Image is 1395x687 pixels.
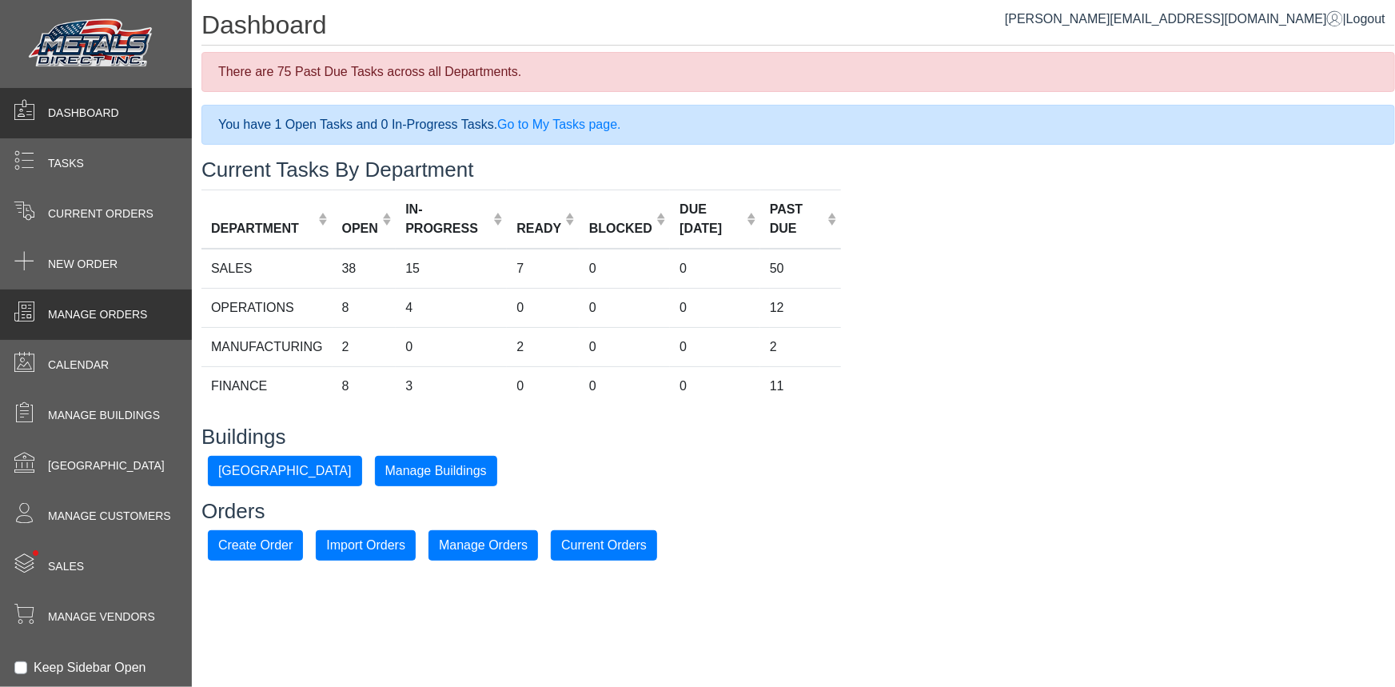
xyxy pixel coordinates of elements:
[208,456,362,486] button: [GEOGRAPHIC_DATA]
[375,463,497,477] a: Manage Buildings
[201,249,333,289] td: SALES
[316,537,416,551] a: Import Orders
[333,288,397,327] td: 8
[48,206,153,222] span: Current Orders
[48,357,109,373] span: Calendar
[396,327,507,366] td: 0
[201,425,1395,449] h3: Buildings
[48,558,84,575] span: Sales
[760,366,841,405] td: 11
[48,508,171,525] span: Manage Customers
[208,537,303,551] a: Create Order
[760,288,841,327] td: 12
[48,105,119,122] span: Dashboard
[201,327,333,366] td: MANUFACTURING
[580,249,671,289] td: 0
[405,200,489,238] div: IN-PROGRESS
[396,288,507,327] td: 4
[670,249,760,289] td: 0
[201,105,1395,145] div: You have 1 Open Tasks and 0 In-Progress Tasks.
[342,219,378,238] div: OPEN
[760,249,841,289] td: 50
[201,499,1395,524] h3: Orders
[48,256,118,273] span: New Order
[1005,12,1343,26] a: [PERSON_NAME][EMAIL_ADDRESS][DOMAIN_NAME]
[680,200,742,238] div: DUE [DATE]
[1005,10,1385,29] div: |
[551,537,657,551] a: Current Orders
[333,327,397,366] td: 2
[580,288,671,327] td: 0
[34,658,146,677] label: Keep Sidebar Open
[396,366,507,405] td: 3
[760,327,841,366] td: 2
[580,366,671,405] td: 0
[375,456,497,486] button: Manage Buildings
[208,463,362,477] a: [GEOGRAPHIC_DATA]
[48,609,155,625] span: Manage Vendors
[516,219,561,238] div: READY
[316,530,416,561] button: Import Orders
[211,219,314,238] div: DEPARTMENT
[48,407,160,424] span: Manage Buildings
[580,327,671,366] td: 0
[428,530,538,561] button: Manage Orders
[15,527,56,579] span: •
[507,288,579,327] td: 0
[497,118,620,131] a: Go to My Tasks page.
[589,219,652,238] div: BLOCKED
[333,249,397,289] td: 38
[24,14,160,74] img: Metals Direct Inc Logo
[333,366,397,405] td: 8
[201,10,1395,46] h1: Dashboard
[507,249,579,289] td: 7
[201,288,333,327] td: OPERATIONS
[507,327,579,366] td: 2
[48,155,84,172] span: Tasks
[48,306,147,323] span: Manage Orders
[1346,12,1385,26] span: Logout
[770,200,823,238] div: PAST DUE
[201,52,1395,92] div: There are 75 Past Due Tasks across all Departments.
[396,249,507,289] td: 15
[670,327,760,366] td: 0
[670,288,760,327] td: 0
[201,158,1395,182] h3: Current Tasks By Department
[670,366,760,405] td: 0
[507,366,579,405] td: 0
[48,457,165,474] span: [GEOGRAPHIC_DATA]
[428,537,538,551] a: Manage Orders
[201,366,333,405] td: FINANCE
[551,530,657,561] button: Current Orders
[208,530,303,561] button: Create Order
